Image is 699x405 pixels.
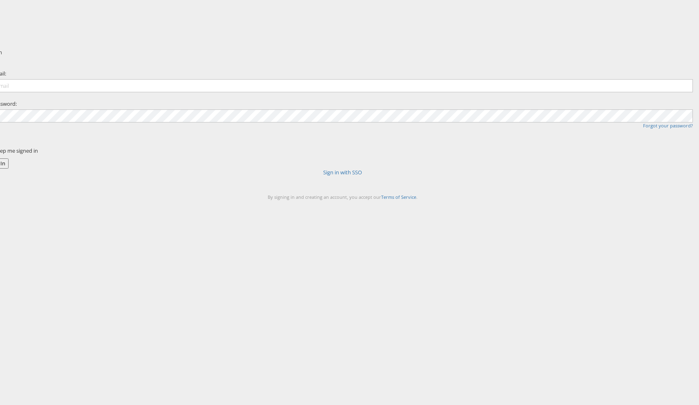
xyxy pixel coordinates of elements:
a: Forgot your password? [643,122,693,129]
a: Terms of Service [381,194,416,200]
a: Sign in with SSO [323,169,362,176]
